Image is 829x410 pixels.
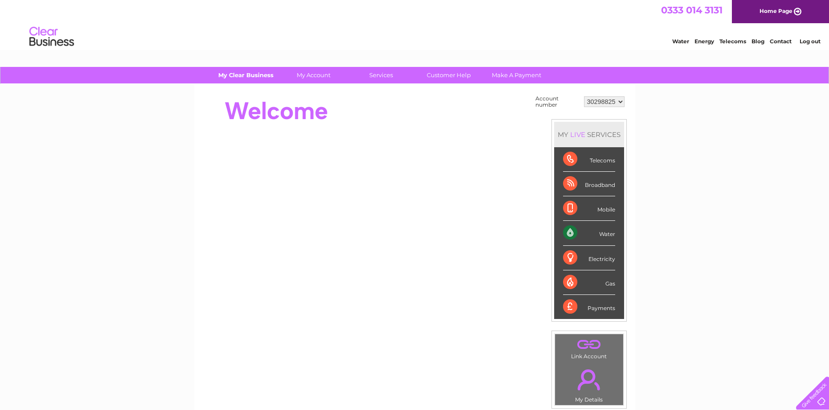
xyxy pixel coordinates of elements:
[412,67,486,83] a: Customer Help
[800,38,821,45] a: Log out
[554,122,624,147] div: MY SERVICES
[563,172,615,196] div: Broadband
[751,38,764,45] a: Blog
[563,246,615,270] div: Electricity
[557,336,621,352] a: .
[29,23,74,50] img: logo.png
[563,295,615,319] div: Payments
[555,334,624,362] td: Link Account
[672,38,689,45] a: Water
[204,5,625,43] div: Clear Business is a trading name of Verastar Limited (registered in [GEOGRAPHIC_DATA] No. 3667643...
[563,196,615,221] div: Mobile
[563,270,615,295] div: Gas
[770,38,792,45] a: Contact
[533,93,582,110] td: Account number
[719,38,746,45] a: Telecoms
[568,130,587,139] div: LIVE
[557,364,621,395] a: .
[661,4,723,16] a: 0333 014 3131
[555,362,624,406] td: My Details
[563,221,615,245] div: Water
[209,67,282,83] a: My Clear Business
[344,67,418,83] a: Services
[480,67,553,83] a: Make A Payment
[563,147,615,172] div: Telecoms
[694,38,714,45] a: Energy
[277,67,350,83] a: My Account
